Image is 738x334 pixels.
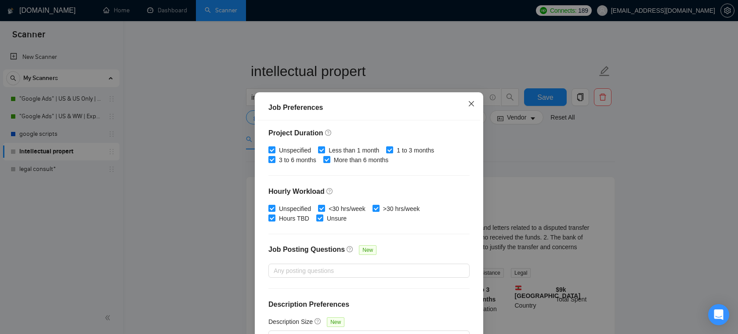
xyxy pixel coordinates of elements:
span: question-circle [325,129,332,136]
span: Hours TBD [275,214,313,223]
span: close [468,100,475,107]
span: Less than 1 month [325,145,383,155]
span: Unspecified [275,204,315,214]
h5: Description Size [268,317,313,327]
div: Job Preferences [268,102,470,113]
button: Close [459,92,483,116]
span: <30 hrs/week [325,204,369,214]
h4: Job Posting Questions [268,244,345,255]
span: >30 hrs/week [380,204,423,214]
span: 1 to 3 months [393,145,438,155]
div: Open Intercom Messenger [708,304,729,325]
span: Unspecified [275,145,315,155]
h4: Hourly Workload [268,186,470,197]
span: 3 to 6 months [275,155,320,165]
h4: Project Duration [268,128,470,138]
span: question-circle [347,246,354,253]
span: New [359,245,376,255]
span: New [327,317,344,327]
span: question-circle [315,318,322,325]
span: More than 6 months [330,155,392,165]
span: question-circle [326,188,333,195]
h4: Description Preferences [268,299,470,310]
span: Unsure [323,214,350,223]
